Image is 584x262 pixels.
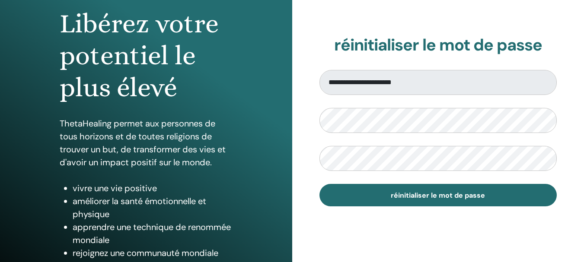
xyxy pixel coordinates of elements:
[60,117,233,169] p: ThetaHealing permet aux personnes de tous horizons et de toutes religions de trouver un but, de t...
[60,8,233,104] h1: Libérez votre potentiel le plus élevé
[73,246,233,259] li: rejoignez une communauté mondiale
[391,191,485,200] span: réinitialiser le mot de passe
[319,35,557,55] h2: réinitialiser le mot de passe
[319,184,557,206] button: réinitialiser le mot de passe
[73,195,233,221] li: améliorer la santé émotionnelle et physique
[73,221,233,246] li: apprendre une technique de renommée mondiale
[73,182,233,195] li: vivre une vie positive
